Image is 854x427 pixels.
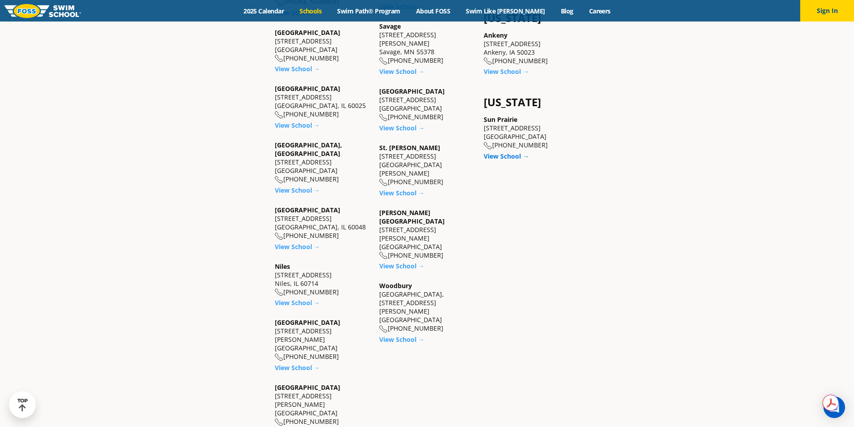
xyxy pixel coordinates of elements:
a: View School → [484,152,529,160]
a: [GEOGRAPHIC_DATA] [275,28,340,37]
img: location-phone-o-icon.svg [379,179,388,186]
a: Savage [379,22,401,30]
img: location-phone-o-icon.svg [484,57,492,65]
img: location-phone-o-icon.svg [275,289,283,296]
div: [STREET_ADDRESS][PERSON_NAME] [GEOGRAPHIC_DATA] [PHONE_NUMBER] [275,383,370,426]
a: Blog [553,7,581,15]
img: location-phone-o-icon.svg [484,142,492,150]
img: location-phone-o-icon.svg [379,325,388,333]
a: View School → [275,363,320,372]
a: View School → [379,67,425,76]
img: location-phone-o-icon.svg [275,233,283,240]
img: location-phone-o-icon.svg [379,252,388,259]
div: [STREET_ADDRESS] [PERSON_NAME][GEOGRAPHIC_DATA] [PHONE_NUMBER] [379,208,475,260]
a: [GEOGRAPHIC_DATA] [275,383,340,392]
img: FOSS Swim School Logo [4,4,81,18]
div: [STREET_ADDRESS] Niles, IL 60714 [PHONE_NUMBER] [275,262,370,297]
div: [STREET_ADDRESS] Ankeny, IA 50023 [PHONE_NUMBER] [484,31,579,65]
a: View School → [379,335,425,344]
img: location-phone-o-icon.svg [275,55,283,62]
a: View School → [275,186,320,194]
h4: [US_STATE] [484,96,579,108]
img: location-phone-o-icon.svg [275,111,283,119]
a: View School → [275,298,320,307]
a: St. [PERSON_NAME] [379,143,440,152]
a: [GEOGRAPHIC_DATA], [GEOGRAPHIC_DATA] [275,141,342,158]
div: TOP [17,398,28,412]
img: location-phone-o-icon.svg [275,418,283,426]
a: View School → [275,242,320,251]
a: Niles [275,262,290,271]
div: [STREET_ADDRESS] [GEOGRAPHIC_DATA], IL 60048 [PHONE_NUMBER] [275,206,370,240]
a: Ankeny [484,31,507,39]
a: View School → [379,124,425,132]
a: Sun Prairie [484,115,517,124]
img: location-phone-o-icon.svg [379,114,388,121]
div: [STREET_ADDRESS] [GEOGRAPHIC_DATA] [PHONE_NUMBER] [275,141,370,184]
a: [GEOGRAPHIC_DATA] [275,84,340,93]
a: Swim Path® Program [329,7,408,15]
a: Schools [292,7,329,15]
div: [STREET_ADDRESS] [GEOGRAPHIC_DATA], IL 60025 [PHONE_NUMBER] [275,84,370,119]
a: Careers [581,7,618,15]
div: [STREET_ADDRESS] [GEOGRAPHIC_DATA] [PHONE_NUMBER] [484,115,579,150]
img: location-phone-o-icon.svg [275,176,283,184]
a: [GEOGRAPHIC_DATA] [275,206,340,214]
a: View School → [275,121,320,129]
a: View School → [484,67,529,76]
a: [GEOGRAPHIC_DATA] [275,318,340,327]
div: [STREET_ADDRESS][PERSON_NAME] [GEOGRAPHIC_DATA] [PHONE_NUMBER] [275,318,370,361]
div: [STREET_ADDRESS] [GEOGRAPHIC_DATA] [PHONE_NUMBER] [275,28,370,63]
img: location-phone-o-icon.svg [379,57,388,65]
div: [STREET_ADDRESS][PERSON_NAME] Savage, MN 55378 [PHONE_NUMBER] [379,22,475,65]
a: About FOSS [408,7,458,15]
a: View School → [379,189,425,197]
div: [GEOGRAPHIC_DATA], [STREET_ADDRESS][PERSON_NAME] [GEOGRAPHIC_DATA] [PHONE_NUMBER] [379,281,475,333]
a: View School → [379,262,425,270]
a: 2025 Calendar [236,7,292,15]
a: [GEOGRAPHIC_DATA] [379,87,445,95]
h4: [US_STATE] [484,12,579,24]
a: View School → [275,65,320,73]
div: [STREET_ADDRESS] [GEOGRAPHIC_DATA] [PHONE_NUMBER] [379,87,475,121]
a: Woodbury [379,281,412,290]
a: Swim Like [PERSON_NAME] [458,7,553,15]
div: [STREET_ADDRESS] [GEOGRAPHIC_DATA][PERSON_NAME] [PHONE_NUMBER] [379,143,475,186]
a: [PERSON_NAME][GEOGRAPHIC_DATA] [379,208,445,225]
img: location-phone-o-icon.svg [275,354,283,361]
